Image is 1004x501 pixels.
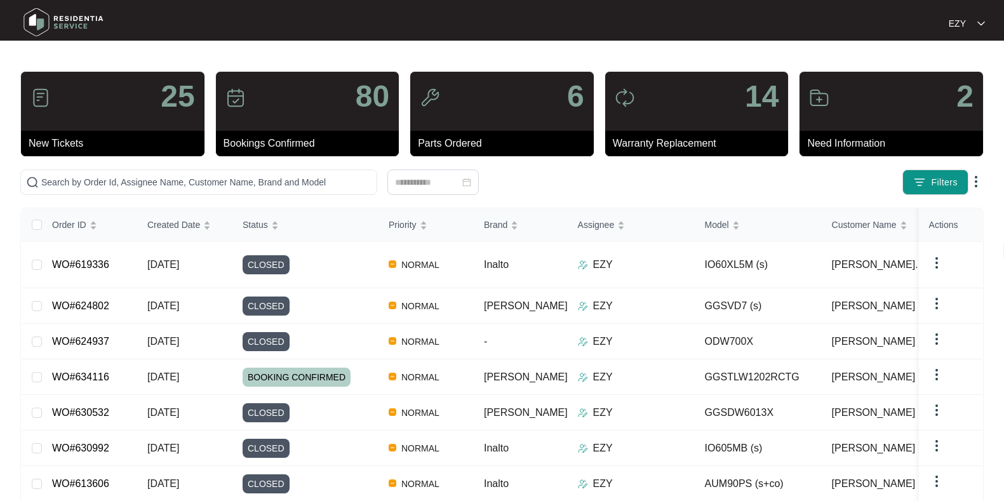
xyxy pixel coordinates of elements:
img: Vercel Logo [389,373,396,380]
span: BOOKING CONFIRMED [243,368,351,387]
img: dropdown arrow [929,474,944,489]
img: icon [809,88,829,108]
img: icon [615,88,635,108]
span: [DATE] [147,407,179,418]
span: [PERSON_NAME] [832,405,916,420]
span: [PERSON_NAME] [832,334,916,349]
input: Search by Order Id, Assignee Name, Customer Name, Brand and Model [41,175,371,189]
span: Model [705,218,729,232]
a: WO#624802 [52,300,109,311]
p: Need Information [807,136,983,151]
img: Assigner Icon [578,337,588,347]
span: [DATE] [147,336,179,347]
span: Customer Name [832,218,897,232]
img: filter icon [913,176,926,189]
p: EZY [593,334,613,349]
span: [DATE] [147,259,179,270]
img: icon [420,88,440,108]
img: Assigner Icon [578,479,588,489]
span: NORMAL [396,334,445,349]
p: 6 [567,81,584,112]
img: icon [30,88,51,108]
span: Inalto [484,259,509,270]
a: WO#630992 [52,443,109,453]
span: Inalto [484,443,509,453]
a: WO#634116 [52,371,109,382]
button: filter iconFilters [902,170,968,195]
span: Assignee [578,218,615,232]
span: [PERSON_NAME] [832,298,916,314]
img: dropdown arrow [929,438,944,453]
p: 25 [161,81,194,112]
span: CLOSED [243,332,290,351]
td: ODW700X [695,324,822,359]
span: Priority [389,218,417,232]
td: GGSVD7 (s) [695,288,822,324]
img: dropdown arrow [929,255,944,271]
span: CLOSED [243,297,290,316]
p: Parts Ordered [418,136,594,151]
img: Assigner Icon [578,260,588,270]
img: Vercel Logo [389,479,396,487]
span: NORMAL [396,405,445,420]
td: GGSDW6013X [695,395,822,431]
span: CLOSED [243,403,290,422]
img: dropdown arrow [929,367,944,382]
p: EZY [593,405,613,420]
img: dropdown arrow [929,296,944,311]
th: Assignee [568,208,695,242]
img: dropdown arrow [929,403,944,418]
span: CLOSED [243,255,290,274]
th: Model [695,208,822,242]
span: [PERSON_NAME] [484,407,568,418]
img: Vercel Logo [389,444,396,451]
p: 80 [356,81,389,112]
span: NORMAL [396,298,445,314]
span: [DATE] [147,478,179,489]
td: IO60XL5M (s) [695,242,822,288]
span: CLOSED [243,474,290,493]
td: GGSTLW1202RCTG [695,359,822,395]
img: Vercel Logo [389,302,396,309]
span: [PERSON_NAME]... [832,257,924,272]
img: dropdown arrow [977,20,985,27]
span: NORMAL [396,370,445,385]
p: 2 [956,81,974,112]
img: Assigner Icon [578,408,588,418]
p: 14 [745,81,779,112]
p: EZY [593,476,613,491]
th: Created Date [137,208,232,242]
p: Bookings Confirmed [224,136,399,151]
p: EZY [593,370,613,385]
span: NORMAL [396,257,445,272]
th: Status [232,208,378,242]
p: EZY [593,441,613,456]
span: - [484,336,487,347]
td: IO605MB (s) [695,431,822,466]
span: Filters [931,176,958,189]
span: NORMAL [396,476,445,491]
img: residentia service logo [19,3,108,41]
a: WO#624937 [52,336,109,347]
th: Priority [378,208,474,242]
span: Order ID [52,218,86,232]
span: [PERSON_NAME] [832,441,916,456]
a: WO#630532 [52,407,109,418]
th: Actions [919,208,982,242]
img: Assigner Icon [578,301,588,311]
span: [PERSON_NAME] [832,370,916,385]
th: Brand [474,208,568,242]
p: EZY [593,298,613,314]
span: [DATE] [147,443,179,453]
img: Assigner Icon [578,372,588,382]
img: search-icon [26,176,39,189]
span: [DATE] [147,371,179,382]
img: dropdown arrow [929,331,944,347]
p: Warranty Replacement [613,136,789,151]
p: New Tickets [29,136,204,151]
span: Inalto [484,478,509,489]
span: Created Date [147,218,200,232]
span: [DATE] [147,300,179,311]
img: Assigner Icon [578,443,588,453]
th: Order ID [42,208,137,242]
